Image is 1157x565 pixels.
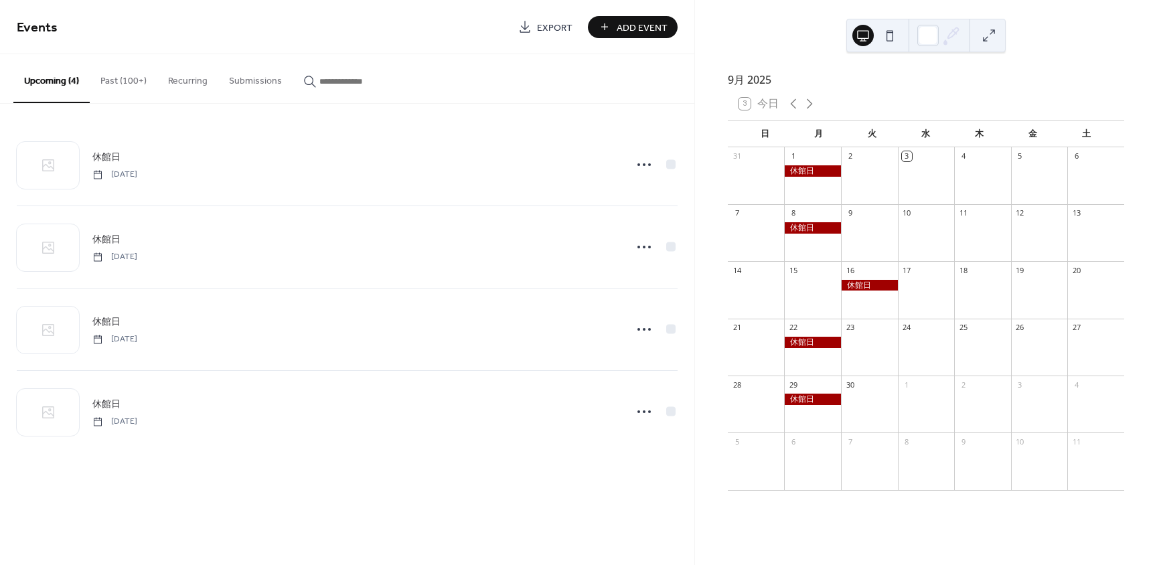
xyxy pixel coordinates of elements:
[792,120,846,147] div: 月
[92,169,137,181] span: [DATE]
[1015,208,1025,218] div: 12
[732,323,742,333] div: 21
[958,436,968,447] div: 9
[845,265,855,275] div: 16
[784,337,841,348] div: 休館日
[788,208,798,218] div: 8
[845,208,855,218] div: 9
[508,16,583,38] a: Export
[1015,151,1025,161] div: 5
[1071,151,1081,161] div: 6
[902,151,912,161] div: 3
[788,151,798,161] div: 1
[902,380,912,390] div: 1
[1015,380,1025,390] div: 3
[92,151,121,165] span: 休館日
[739,120,792,147] div: 日
[1071,436,1081,447] div: 11
[958,380,968,390] div: 2
[1060,120,1113,147] div: 土
[788,323,798,333] div: 22
[588,16,678,38] button: Add Event
[1015,323,1025,333] div: 26
[728,72,1124,88] div: 9月 2025
[157,54,218,102] button: Recurring
[1071,380,1081,390] div: 4
[92,149,121,165] a: 休館日
[784,165,841,177] div: 休館日
[732,151,742,161] div: 31
[732,208,742,218] div: 7
[92,396,121,412] a: 休館日
[732,436,742,447] div: 5
[788,380,798,390] div: 29
[1006,120,1060,147] div: 金
[902,323,912,333] div: 24
[1015,436,1025,447] div: 10
[17,15,58,41] span: Events
[788,265,798,275] div: 15
[958,151,968,161] div: 4
[845,323,855,333] div: 23
[92,416,137,428] span: [DATE]
[92,398,121,412] span: 休館日
[784,394,841,405] div: 休館日
[732,380,742,390] div: 28
[92,314,121,329] a: 休館日
[92,233,121,247] span: 休館日
[899,120,953,147] div: 水
[902,265,912,275] div: 17
[841,280,898,291] div: 休館日
[1071,208,1081,218] div: 13
[13,54,90,103] button: Upcoming (4)
[958,265,968,275] div: 18
[537,21,572,35] span: Export
[218,54,293,102] button: Submissions
[1015,265,1025,275] div: 19
[90,54,157,102] button: Past (100+)
[92,251,137,263] span: [DATE]
[92,232,121,247] a: 休館日
[846,120,899,147] div: 火
[958,208,968,218] div: 11
[845,151,855,161] div: 2
[902,436,912,447] div: 8
[1071,323,1081,333] div: 27
[1071,265,1081,275] div: 20
[845,380,855,390] div: 30
[788,436,798,447] div: 6
[92,315,121,329] span: 休館日
[902,208,912,218] div: 10
[958,323,968,333] div: 25
[92,333,137,345] span: [DATE]
[845,436,855,447] div: 7
[617,21,668,35] span: Add Event
[732,265,742,275] div: 14
[784,222,841,234] div: 休館日
[953,120,1006,147] div: 木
